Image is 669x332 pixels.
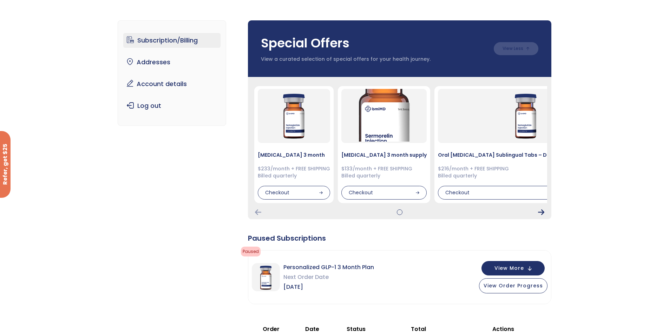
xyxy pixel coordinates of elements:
[258,165,330,179] div: $233/month + FREE SHIPPING Billed quarterly
[438,165,614,179] div: $216/month + FREE SHIPPING Billed quarterly
[283,272,374,282] span: Next Order Date
[248,233,551,243] div: Paused Subscriptions
[258,186,330,200] div: Checkout
[123,77,221,91] a: Account details
[123,33,221,48] a: Subscription/Billing
[438,186,614,200] div: Checkout
[261,34,487,52] h3: Special Offers
[258,151,330,158] h4: [MEDICAL_DATA] 3 month
[494,266,524,271] span: View More
[538,209,544,215] div: Next Card
[438,151,614,158] h4: Oral [MEDICAL_DATA] Sublingual Tabs – Dissolvable 3 Month Supply
[481,261,545,275] button: View More
[241,247,261,256] span: Paused
[255,209,261,215] div: Previous Card
[341,165,427,179] div: $133/month + FREE SHIPPING Billed quarterly
[261,56,487,63] p: View a curated selection of special offers for your health journey.
[479,278,547,293] button: View Order Progress
[123,98,221,113] a: Log out
[341,186,427,200] div: Checkout
[283,282,374,292] span: [DATE]
[341,151,427,158] h4: [MEDICAL_DATA] 3 month supply
[118,20,226,126] nav: Account pages
[283,262,374,272] span: Personalized GLP-1 3 Month Plan
[123,55,221,70] a: Addresses
[484,282,543,289] span: View Order Progress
